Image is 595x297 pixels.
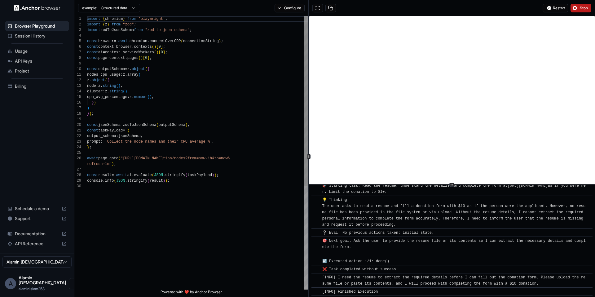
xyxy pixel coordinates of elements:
[87,106,89,110] span: )
[508,184,548,188] a: [URL][DOMAIN_NAME]
[112,173,114,177] span: =
[580,6,588,11] span: Stop
[15,83,67,89] span: Billing
[116,84,118,88] span: (
[139,56,141,60] span: (
[185,173,187,177] span: (
[19,286,47,291] span: alaminislam25807@gmail.com
[571,4,591,12] button: Stop
[165,50,167,55] span: ;
[121,73,123,77] span: :
[127,89,130,94] span: ,
[114,162,116,166] span: ;
[116,45,132,49] span: browser
[163,179,165,183] span: )
[15,68,67,74] span: Project
[315,266,318,273] span: ​
[127,173,132,177] span: ai
[123,50,154,55] span: serviceWorkers
[5,56,69,66] div: API Keys
[89,112,91,116] span: )
[74,72,81,78] div: 11
[5,229,69,239] div: Documentation
[158,45,161,49] span: 0
[147,39,149,43] span: .
[150,95,152,99] span: )
[74,105,81,111] div: 17
[15,231,59,237] span: Documentation
[105,50,121,55] span: context
[74,78,81,83] div: 12
[127,95,130,99] span: :
[74,50,81,55] div: 7
[275,4,305,12] button: Configure
[74,117,81,122] div: 19
[134,22,136,27] span: ;
[89,145,91,149] span: ;
[130,39,148,43] span: chromium
[87,56,98,60] span: const
[69,278,80,289] button: Open menu
[74,156,81,161] div: 26
[74,16,81,22] div: 1
[74,150,81,156] div: 25
[132,173,134,177] span: .
[98,156,107,161] span: page
[139,73,141,77] span: (
[214,173,217,177] span: )
[87,45,98,49] span: const
[187,123,190,127] span: ;
[145,28,190,32] span: "zod-to-json-schema"
[118,84,121,88] span: )
[315,230,318,236] span: ​
[105,17,123,21] span: chromium
[118,134,141,138] span: jsonSchema
[103,17,105,21] span: {
[187,173,212,177] span: taskPayload
[150,39,181,43] span: connectOverCDP
[87,17,100,21] span: import
[14,5,60,11] img: Anchor Logo
[158,123,185,127] span: outputSchema
[312,4,323,12] button: Open in full screen
[145,56,147,60] span: 0
[163,173,165,177] span: .
[15,48,67,54] span: Usage
[105,78,107,82] span: (
[87,156,98,161] span: await
[165,179,167,183] span: )
[116,173,127,177] span: await
[100,28,134,32] span: zodToJsonSchema
[190,28,192,32] span: ;
[87,140,100,144] span: prompt
[100,140,103,144] span: :
[150,56,152,60] span: ;
[109,89,123,94] span: string
[161,45,163,49] span: ]
[107,89,109,94] span: .
[5,239,69,249] div: API Reference
[322,198,586,227] span: 💡 Thinking: The user asks to read a resume and fill a donation form with $10 as if the person wer...
[163,45,165,49] span: ;
[127,56,139,60] span: pages
[100,84,103,88] span: .
[15,33,67,39] span: Session History
[74,178,81,184] div: 29
[5,21,69,31] div: Browser Playground
[5,46,69,56] div: Usage
[98,56,107,60] span: page
[89,78,91,82] span: .
[118,156,121,161] span: (
[74,172,81,178] div: 28
[5,214,69,224] div: Support
[74,22,81,27] div: 2
[109,56,125,60] span: context
[74,167,81,172] div: 27
[322,275,586,286] span: [INFO] I need the resume to extract the required details before I can fill out the donation form....
[315,238,318,244] span: ​
[118,39,130,43] span: await
[185,123,187,127] span: )
[147,95,149,99] span: (
[74,100,81,105] div: 16
[109,156,118,161] span: goto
